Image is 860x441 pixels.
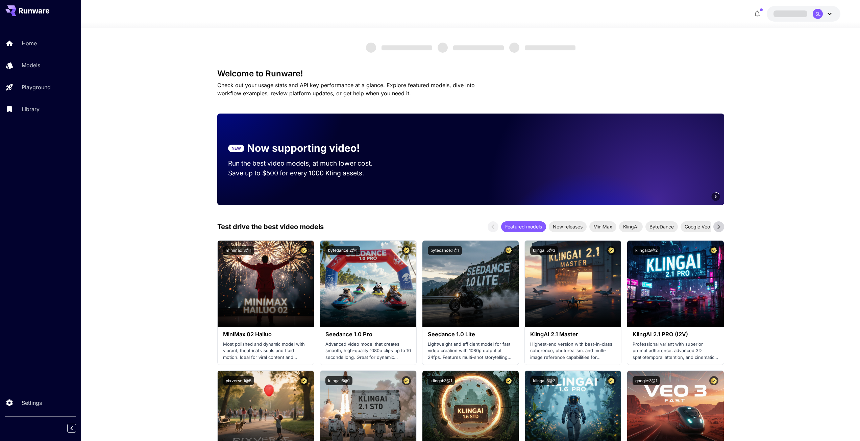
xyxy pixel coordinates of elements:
[813,9,823,19] div: SL
[645,223,678,230] span: ByteDance
[607,246,616,255] button: Certified Model – Vetted for best performance and includes a commercial license.
[681,223,714,230] span: Google Veo
[709,246,718,255] button: Certified Model – Vetted for best performance and includes a commercial license.
[223,246,254,255] button: minimax:3@1
[325,331,411,338] h3: Seedance 1.0 Pro
[228,158,386,168] p: Run the best video models, at much lower cost.
[607,376,616,385] button: Certified Model – Vetted for best performance and includes a commercial license.
[223,341,309,361] p: Most polished and dynamic model with vibrant, theatrical visuals and fluid motion. Ideal for vira...
[589,221,616,232] div: MiniMax
[228,168,386,178] p: Save up to $500 for every 1000 Kling assets.
[627,241,723,327] img: alt
[589,223,616,230] span: MiniMax
[504,376,513,385] button: Certified Model – Vetted for best performance and includes a commercial license.
[530,331,616,338] h3: KlingAI 2.1 Master
[633,341,718,361] p: Professional variant with superior prompt adherence, advanced 3D spatiotemporal attention, and ci...
[402,246,411,255] button: Certified Model – Vetted for best performance and includes a commercial license.
[709,376,718,385] button: Certified Model – Vetted for best performance and includes a commercial license.
[530,341,616,361] p: Highest-end version with best-in-class coherence, photorealism, and multi-image reference capabil...
[217,69,724,78] h3: Welcome to Runware!
[525,241,621,327] img: alt
[217,222,324,232] p: Test drive the best video models
[767,6,840,22] button: SL
[422,241,519,327] img: alt
[428,341,513,361] p: Lightweight and efficient model for fast video creation with 1080p output at 24fps. Features mult...
[325,376,352,385] button: klingai:5@1
[299,246,309,255] button: Certified Model – Vetted for best performance and includes a commercial license.
[549,223,587,230] span: New releases
[325,341,411,361] p: Advanced video model that creates smooth, high-quality 1080p clips up to 10 seconds long. Great f...
[22,83,51,91] p: Playground
[530,246,558,255] button: klingai:5@3
[501,221,546,232] div: Featured models
[619,221,643,232] div: KlingAI
[72,422,81,434] div: Collapse sidebar
[22,105,40,113] p: Library
[619,223,643,230] span: KlingAI
[715,194,717,199] span: 6
[681,221,714,232] div: Google Veo
[223,376,254,385] button: pixverse:1@5
[22,61,40,69] p: Models
[633,246,660,255] button: klingai:5@2
[22,39,37,47] p: Home
[231,145,241,151] p: NEW
[428,331,513,338] h3: Seedance 1.0 Lite
[320,241,416,327] img: alt
[22,399,42,407] p: Settings
[633,376,660,385] button: google:3@1
[633,331,718,338] h3: KlingAI 2.1 PRO (I2V)
[645,221,678,232] div: ByteDance
[402,376,411,385] button: Certified Model – Vetted for best performance and includes a commercial license.
[247,141,360,156] p: Now supporting video!
[504,246,513,255] button: Certified Model – Vetted for best performance and includes a commercial license.
[223,331,309,338] h3: MiniMax 02 Hailuo
[501,223,546,230] span: Featured models
[217,82,475,97] span: Check out your usage stats and API key performance at a glance. Explore featured models, dive int...
[549,221,587,232] div: New releases
[218,241,314,327] img: alt
[299,376,309,385] button: Certified Model – Vetted for best performance and includes a commercial license.
[428,246,462,255] button: bytedance:1@1
[67,424,76,433] button: Collapse sidebar
[428,376,455,385] button: klingai:3@1
[325,246,360,255] button: bytedance:2@1
[530,376,558,385] button: klingai:3@2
